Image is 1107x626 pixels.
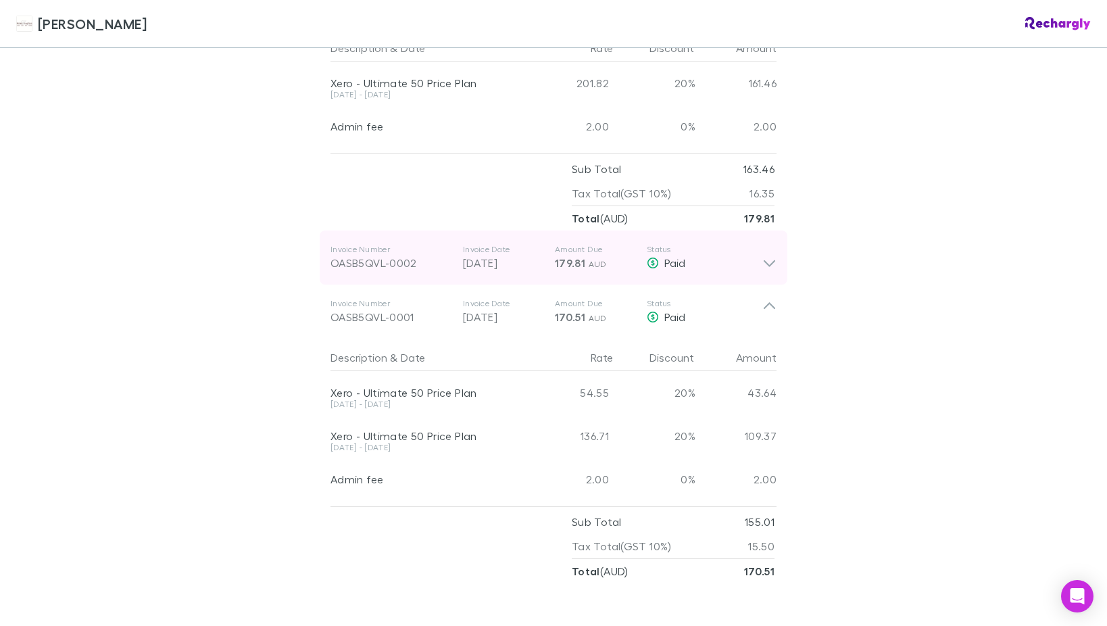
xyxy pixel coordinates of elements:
div: 161.46 [695,62,777,105]
div: & [330,34,528,62]
div: OASB5QVL-0002 [330,255,452,271]
div: Xero - Ultimate 50 Price Plan [330,76,528,90]
div: 0% [614,458,695,501]
strong: 179.81 [744,212,774,225]
p: Invoice Date [463,244,544,255]
p: 155.01 [745,510,774,534]
p: Sub Total [572,510,621,534]
p: ( AUD ) [572,559,629,583]
div: [DATE] - [DATE] [330,400,528,408]
p: Sub Total [572,157,621,181]
span: AUD [589,313,607,323]
span: AUD [589,259,607,269]
div: Xero - Ultimate 50 Price Plan [330,386,528,400]
div: 0% [614,105,695,148]
div: 20% [614,371,695,414]
div: [DATE] - [DATE] [330,443,528,452]
div: Invoice NumberOASB5QVL-0002Invoice Date[DATE]Amount Due179.81 AUDStatusPaid [320,231,787,285]
div: 20% [614,414,695,458]
span: Paid [664,310,685,323]
p: Invoice Number [330,244,452,255]
p: Tax Total (GST 10%) [572,181,672,206]
div: 2.00 [695,105,777,148]
p: Invoice Number [330,298,452,309]
p: [DATE] [463,255,544,271]
button: Date [401,34,425,62]
div: 54.55 [533,371,614,414]
div: Admin fee [330,473,528,486]
p: 15.50 [748,534,774,558]
div: 201.82 [533,62,614,105]
p: ( AUD ) [572,206,629,231]
img: Rechargly Logo [1025,17,1091,30]
p: Status [647,244,762,255]
p: Invoice Date [463,298,544,309]
div: 136.71 [533,414,614,458]
p: Amount Due [555,298,636,309]
span: Paid [664,256,685,269]
strong: Total [572,564,600,578]
div: [DATE] - [DATE] [330,91,528,99]
p: 16.35 [749,181,774,206]
p: 163.46 [743,157,774,181]
div: 43.64 [695,371,777,414]
span: [PERSON_NAME] [38,14,147,34]
div: Xero - Ultimate 50 Price Plan [330,429,528,443]
p: Amount Due [555,244,636,255]
strong: 170.51 [744,564,774,578]
div: 20% [614,62,695,105]
img: Hales Douglass's Logo [16,16,32,32]
p: Tax Total (GST 10%) [572,534,672,558]
div: 109.37 [695,414,777,458]
p: Status [647,298,762,309]
div: 2.00 [533,105,614,148]
button: Description [330,344,387,371]
button: Description [330,34,387,62]
strong: Total [572,212,600,225]
div: Invoice NumberOASB5QVL-0001Invoice Date[DATE]Amount Due170.51 AUDStatusPaid [320,285,787,339]
div: OASB5QVL-0001 [330,309,452,325]
button: Date [401,344,425,371]
p: [DATE] [463,309,544,325]
span: 179.81 [555,256,585,270]
div: 2.00 [695,458,777,501]
div: Admin fee [330,120,528,133]
div: & [330,344,528,371]
div: Open Intercom Messenger [1061,580,1093,612]
span: 170.51 [555,310,585,324]
div: 2.00 [533,458,614,501]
